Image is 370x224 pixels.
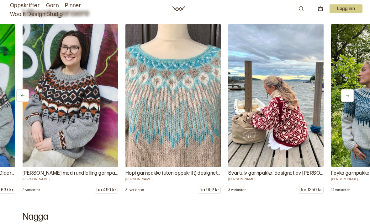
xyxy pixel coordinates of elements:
a: Pinner [65,1,81,10]
p: Svartulv garnpakke, designet av [PERSON_NAME] [228,170,324,177]
a: Linka Neumann Villmarksgensere VOL II Denne oppskriften finnes kun i Boken "Villmarksgensere - va... [125,24,221,194]
p: fra 1250 kr [299,187,323,193]
p: 31 varianter [125,188,145,192]
button: User dropdown [330,4,362,13]
a: Woolit Design Studio [10,10,63,19]
p: Logg inn [330,4,362,13]
h2: Nagga [23,211,347,222]
a: Oppskrifter [10,1,40,10]
p: fra 490 kr [95,187,118,193]
img: Linka Neumann Villmarksgensere VOL I Strikkepakke til Svartulv genser i Troll og Blåne fra Hilles... [228,24,324,167]
p: [PERSON_NAME] med rundfelling garnpakke i Older [23,170,118,177]
p: fra 952 kr [198,187,220,193]
p: [PERSON_NAME] [23,177,118,182]
p: 3 varianter [228,188,246,192]
a: Woolit [172,6,185,11]
p: 2 varianter [23,188,40,192]
a: Garn [46,1,59,10]
img: Linka Neumann Villmarksgensere VOL II Denne oppskriften finnes kun i Boken "Villmarksgensere - va... [123,20,223,171]
a: Linka Neumann Villmarksgensere VOL I Strikkepakke til Svartulv genser i Troll og Blåne fra Hilles... [228,24,324,194]
p: 14 varianter [331,188,350,192]
a: Linka Neumann Enkeltoppskrifter Vi har heldigital oppskrift og strikkepakke til Matoaka med rundf... [23,24,118,194]
img: Linka Neumann Enkeltoppskrifter Vi har heldigital oppskrift og strikkepakke til Matoaka med rundf... [23,24,118,167]
p: [PERSON_NAME] [125,177,221,182]
p: Hopi garnpakke (uten oppskrift) designet av [PERSON_NAME] [125,170,221,177]
p: [PERSON_NAME] [228,177,324,182]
